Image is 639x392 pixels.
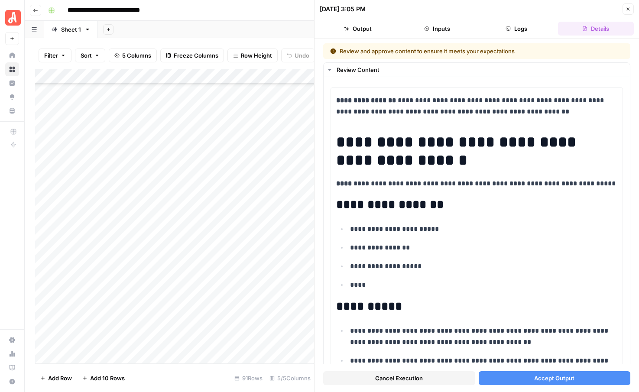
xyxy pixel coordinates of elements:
a: Settings [5,333,19,347]
button: Undo [281,49,315,62]
span: Row Height [241,51,272,60]
a: Insights [5,76,19,90]
a: Sheet 1 [44,21,98,38]
button: Help + Support [5,375,19,389]
a: Browse [5,62,19,76]
span: 5 Columns [122,51,151,60]
button: Cancel Execution [323,371,475,385]
img: Angi Logo [5,10,21,26]
div: 91 Rows [231,371,266,385]
a: Usage [5,347,19,361]
button: Output [320,22,396,36]
div: [DATE] 3:05 PM [320,5,366,13]
span: Add Row [48,374,72,382]
button: Logs [479,22,555,36]
span: Add 10 Rows [90,374,125,382]
div: Review Content [337,65,625,74]
button: Review Content [324,63,630,77]
button: Row Height [227,49,278,62]
div: Review and approve content to ensure it meets your expectations [330,47,569,55]
div: Sheet 1 [61,25,81,34]
a: Learning Hub [5,361,19,375]
button: Add 10 Rows [77,371,130,385]
a: Opportunities [5,90,19,104]
button: Sort [75,49,105,62]
button: Add Row [35,371,77,385]
button: 5 Columns [109,49,157,62]
button: Freeze Columns [160,49,224,62]
span: Freeze Columns [174,51,218,60]
span: Cancel Execution [375,374,423,382]
span: Accept Output [534,374,574,382]
span: Sort [81,51,92,60]
button: Workspace: Angi [5,7,19,29]
span: Filter [44,51,58,60]
span: Undo [295,51,309,60]
button: Filter [39,49,71,62]
button: Inputs [399,22,475,36]
button: Details [558,22,634,36]
a: Your Data [5,104,19,118]
button: Accept Output [479,371,631,385]
a: Home [5,49,19,62]
div: 5/5 Columns [266,371,314,385]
